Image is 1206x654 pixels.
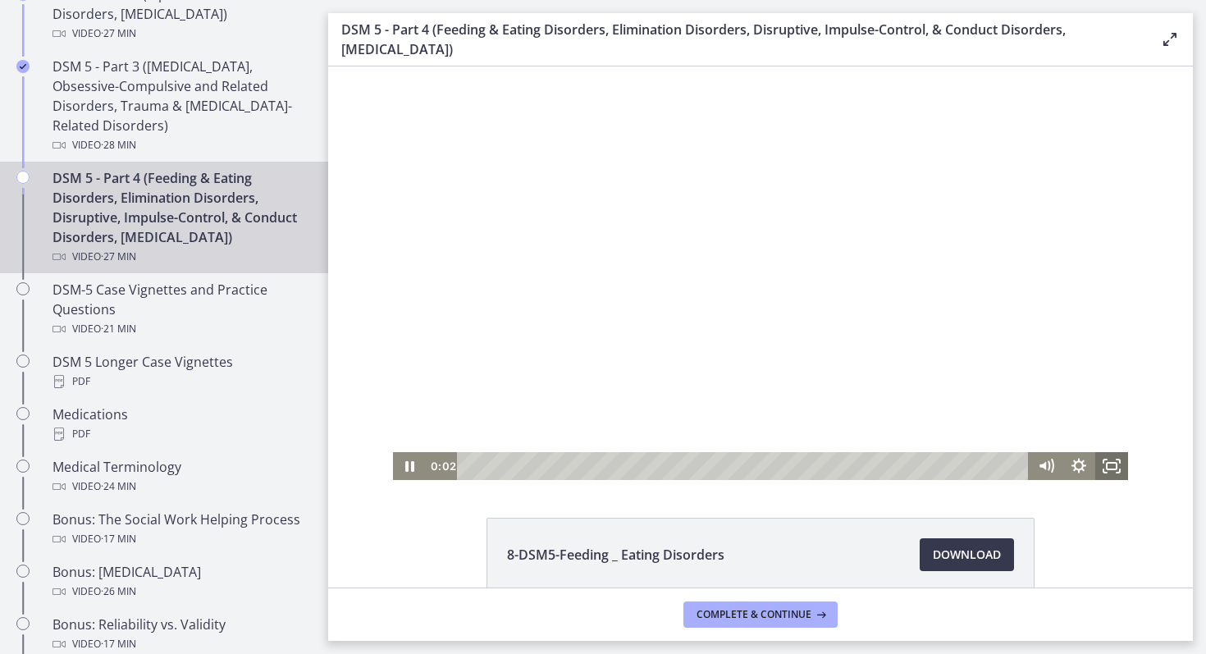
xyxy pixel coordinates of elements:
[53,168,308,267] div: DSM 5 - Part 4 (Feeding & Eating Disorders, Elimination Disorders, Disruptive, Impulse-Control, &...
[734,386,767,414] button: Show settings menu
[53,424,308,444] div: PDF
[53,634,308,654] div: Video
[328,66,1193,480] iframe: Video Lesson
[53,510,308,549] div: Bonus: The Social Work Helping Process
[697,608,811,621] span: Complete & continue
[53,372,308,391] div: PDF
[53,352,308,391] div: DSM 5 Longer Case Vignettes
[53,319,308,339] div: Video
[53,247,308,267] div: Video
[101,24,136,43] span: · 27 min
[53,529,308,549] div: Video
[101,247,136,267] span: · 27 min
[101,529,136,549] span: · 17 min
[101,477,136,496] span: · 24 min
[53,582,308,601] div: Video
[53,477,308,496] div: Video
[920,538,1014,571] a: Download
[507,545,724,565] span: 8-DSM5-Feeding _ Eating Disorders
[53,615,308,654] div: Bonus: Reliability vs. Validity
[341,20,1134,59] h3: DSM 5 - Part 4 (Feeding & Eating Disorders, Elimination Disorders, Disruptive, Impulse-Control, &...
[53,562,308,601] div: Bonus: [MEDICAL_DATA]
[53,135,308,155] div: Video
[16,60,30,73] i: Completed
[53,405,308,444] div: Medications
[53,57,308,155] div: DSM 5 - Part 3 ([MEDICAL_DATA], Obsessive-Compulsive and Related Disorders, Trauma & [MEDICAL_DAT...
[53,24,308,43] div: Video
[53,280,308,339] div: DSM-5 Case Vignettes and Practice Questions
[101,582,136,601] span: · 26 min
[101,634,136,654] span: · 17 min
[767,386,800,414] button: Fullscreen
[933,545,1001,565] span: Download
[701,386,734,414] button: Mute
[101,135,136,155] span: · 28 min
[101,319,136,339] span: · 21 min
[683,601,838,628] button: Complete & continue
[53,457,308,496] div: Medical Terminology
